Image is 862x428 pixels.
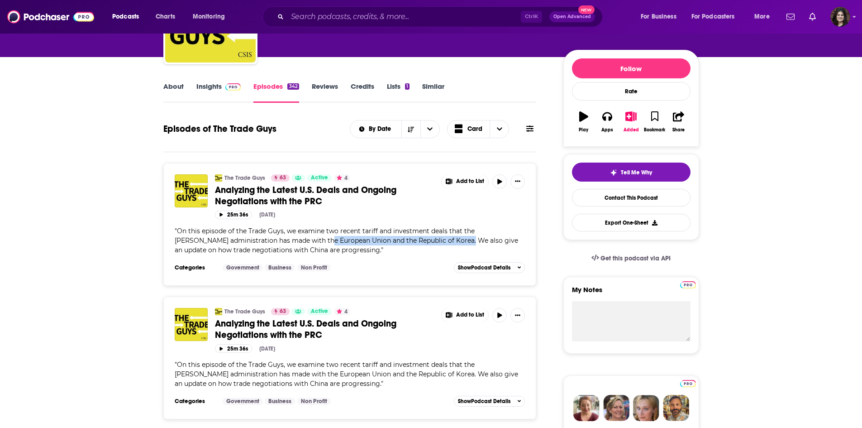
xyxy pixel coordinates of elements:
button: open menu [748,10,781,24]
a: Episodes342 [253,82,299,103]
button: open menu [350,126,401,132]
button: Follow [572,58,691,78]
a: Similar [422,82,444,103]
a: Government [223,398,263,405]
button: 25m 36s [215,344,252,353]
img: Analyzing the Latest U.S. Deals and Ongoing Negotiations with the PRC [175,174,208,207]
a: Show notifications dropdown [783,9,798,24]
span: Card [467,126,482,132]
img: Barbara Profile [603,395,629,421]
button: open menu [686,10,748,24]
span: Show Podcast Details [458,264,510,271]
span: By Date [369,126,394,132]
button: Apps [595,106,619,138]
button: Show More Button [442,308,489,322]
button: 4 [334,308,350,315]
span: Analyzing the Latest U.S. Deals and Ongoing Negotiations with the PRC [215,184,396,207]
span: Charts [156,10,175,23]
a: Lists1 [387,82,410,103]
a: InsightsPodchaser Pro [196,82,241,103]
div: [DATE] [259,212,275,218]
img: Jules Profile [633,395,659,421]
a: The Trade Guys [224,174,265,182]
span: New [578,5,595,14]
span: For Business [641,10,676,23]
span: Tell Me Why [621,169,652,176]
img: Jon Profile [663,395,689,421]
span: Ctrl K [521,11,542,23]
h3: Categories [175,398,215,405]
div: Search podcasts, credits, & more... [271,6,611,27]
button: Open AdvancedNew [549,11,595,22]
button: Choose View [447,120,510,138]
a: The Trade Guys [224,308,265,315]
span: Active [311,307,328,316]
div: Apps [601,127,613,133]
span: More [754,10,770,23]
img: Podchaser Pro [680,281,696,289]
button: Export One-Sheet [572,214,691,231]
img: Podchaser - Follow, Share and Rate Podcasts [7,8,94,25]
a: 63 [271,174,290,182]
a: Show notifications dropdown [805,9,819,24]
button: Bookmark [643,106,667,138]
button: open menu [634,10,688,24]
div: Added [624,127,639,133]
span: Logged in as amandavpr [830,7,850,27]
span: 63 [280,173,286,183]
div: 342 [287,83,299,90]
button: open menu [186,10,237,24]
span: Add to List [456,312,484,318]
label: My Notes [572,285,691,301]
div: Bookmark [644,127,665,133]
a: Business [265,264,295,271]
span: Show Podcast Details [458,398,510,404]
input: Search podcasts, credits, & more... [287,10,521,24]
img: The Trade Guys [215,308,222,315]
a: About [163,82,184,103]
img: The Trade Guys [215,174,222,182]
div: 1 [405,83,410,90]
span: 63 [280,307,286,316]
span: Add to List [456,178,484,185]
div: Rate [572,82,691,101]
img: Podchaser Pro [680,380,696,387]
a: Active [307,308,332,315]
h2: Choose List sort [350,120,440,138]
button: Sort Direction [401,120,420,138]
a: Contact This Podcast [572,189,691,207]
img: tell me why sparkle [610,169,617,176]
button: open menu [106,10,151,24]
img: Sydney Profile [573,395,600,421]
img: Analyzing the Latest U.S. Deals and Ongoing Negotiations with the PRC [175,308,208,341]
span: " " [175,227,518,254]
a: Analyzing the Latest U.S. Deals and Ongoing Negotiations with the PRC [215,318,435,341]
img: Podchaser Pro [225,83,241,91]
button: Show More Button [442,174,489,189]
a: Reviews [312,82,338,103]
img: User Profile [830,7,850,27]
button: 4 [334,174,350,182]
button: ShowPodcast Details [454,262,525,273]
a: Non Profit [297,398,331,405]
a: Government [223,264,263,271]
a: Active [307,174,332,182]
span: " " [175,361,518,388]
button: Show More Button [510,308,525,322]
span: On this episode of the Trade Guys, we examine two recent tariff and investment deals that the [PE... [175,227,518,254]
div: Share [672,127,685,133]
span: Monitoring [193,10,225,23]
h3: Categories [175,264,215,271]
span: Active [311,173,328,183]
a: Pro website [680,379,696,387]
button: Added [619,106,643,138]
button: tell me why sparkleTell Me Why [572,163,691,182]
span: Analyzing the Latest U.S. Deals and Ongoing Negotiations with the PRC [215,318,396,341]
a: Get this podcast via API [584,247,678,269]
